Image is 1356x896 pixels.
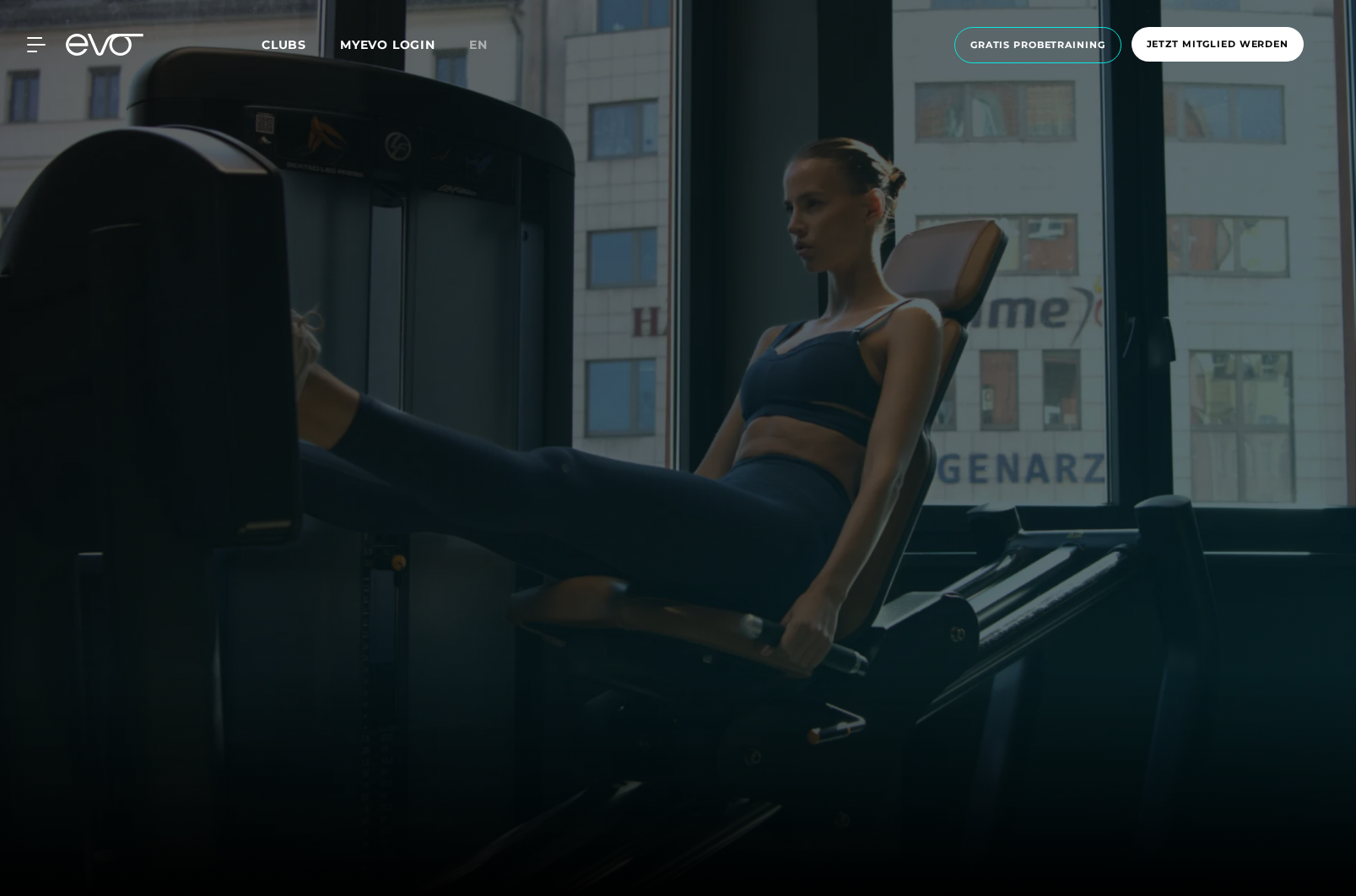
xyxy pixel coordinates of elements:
[1147,37,1288,51] span: Jetzt Mitglied werden
[262,37,306,52] span: Clubs
[340,37,435,52] a: MYEVO LOGIN
[469,37,488,52] span: en
[469,35,508,55] a: en
[1126,27,1309,63] a: Jetzt Mitglied werden
[262,36,340,52] a: Clubs
[949,27,1126,63] a: Gratis Probetraining
[970,38,1105,52] span: Gratis Probetraining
